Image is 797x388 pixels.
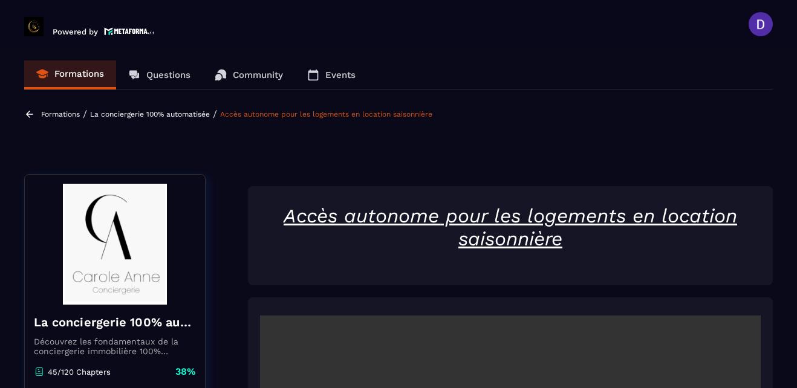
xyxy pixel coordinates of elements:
p: 38% [175,365,196,378]
p: 45/120 Chapters [48,367,111,377]
span: / [213,108,217,120]
p: Powered by [53,27,98,36]
p: Formations [54,68,104,79]
a: La conciergerie 100% automatisée [90,110,210,118]
p: Découvrez les fondamentaux de la conciergerie immobilière 100% automatisée. Cette formation est c... [34,337,196,356]
a: Questions [116,60,203,89]
a: Events [295,60,368,89]
a: Accès autonome pour les logements en location saisonnière [220,110,432,118]
a: Formations [41,110,80,118]
img: banner [34,184,196,305]
u: Accès autonome pour les logements en location saisonnière [284,204,737,250]
span: / [83,108,87,120]
p: Events [325,70,356,80]
a: Community [203,60,295,89]
a: Formations [24,60,116,89]
img: logo [104,26,155,36]
h4: La conciergerie 100% automatisée [34,314,196,331]
img: logo-branding [24,17,44,36]
p: Questions [146,70,190,80]
p: Community [233,70,283,80]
